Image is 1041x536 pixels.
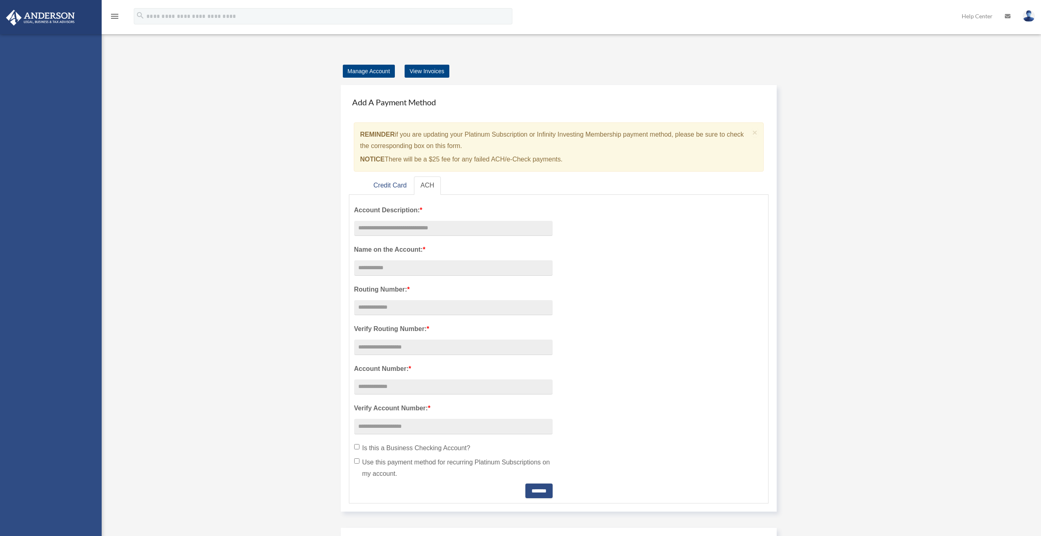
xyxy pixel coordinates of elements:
[349,93,769,111] h4: Add A Payment Method
[354,403,553,414] label: Verify Account Number:
[354,323,553,335] label: Verify Routing Number:
[354,457,553,479] label: Use this payment method for recurring Platinum Subscriptions on my account.
[343,65,395,78] a: Manage Account
[752,128,758,137] button: Close
[360,156,385,163] strong: NOTICE
[110,14,120,21] a: menu
[414,176,441,195] a: ACH
[405,65,449,78] a: View Invoices
[354,363,553,375] label: Account Number:
[360,131,395,138] strong: REMINDER
[354,444,359,449] input: Is this a Business Checking Account?
[360,154,749,165] p: There will be a $25 fee for any failed ACH/e-Check payments.
[354,244,553,255] label: Name on the Account:
[367,176,413,195] a: Credit Card
[354,442,553,454] label: Is this a Business Checking Account?
[136,11,145,20] i: search
[354,284,553,295] label: Routing Number:
[354,205,553,216] label: Account Description:
[110,11,120,21] i: menu
[752,128,758,137] span: ×
[1023,10,1035,22] img: User Pic
[354,122,764,172] div: if you are updating your Platinum Subscription or Infinity Investing Membership payment method, p...
[354,458,359,464] input: Use this payment method for recurring Platinum Subscriptions on my account.
[4,10,77,26] img: Anderson Advisors Platinum Portal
